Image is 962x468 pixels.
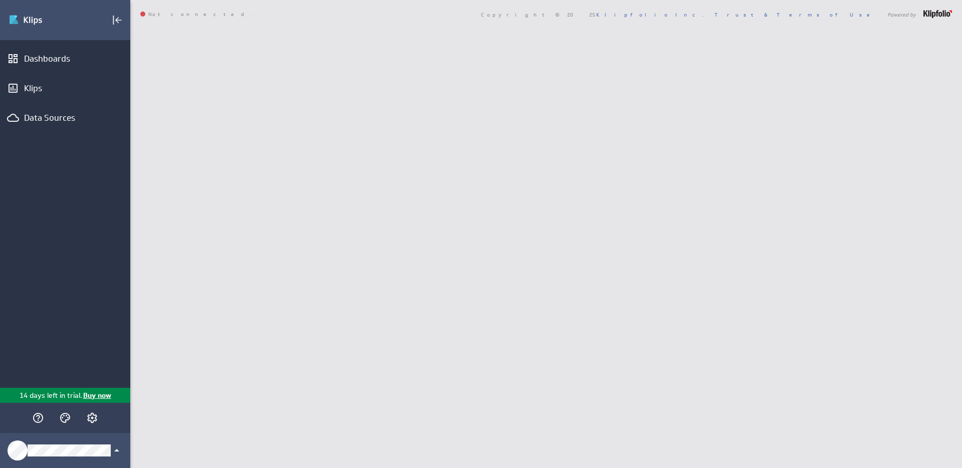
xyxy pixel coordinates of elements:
[20,390,82,401] p: 14 days left in trial.
[24,83,106,94] div: Klips
[140,12,252,18] span: Not connected.
[24,112,106,123] div: Data Sources
[714,11,877,18] a: Trust & Terms of Use
[59,412,71,424] svg: Themes
[84,409,101,426] div: Account and settings
[923,10,952,18] img: logo-footer.png
[481,12,704,17] span: Copyright © 2025
[9,12,79,28] div: Go to Dashboards
[82,390,111,401] p: Buy now
[9,12,79,28] img: Klipfolio klips logo
[24,53,106,64] div: Dashboards
[57,409,74,426] div: Themes
[109,12,126,29] div: Collapse
[887,12,916,17] span: Powered by
[86,412,98,424] svg: Account and settings
[596,11,704,18] a: Klipfolio Inc.
[30,409,47,426] div: Help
